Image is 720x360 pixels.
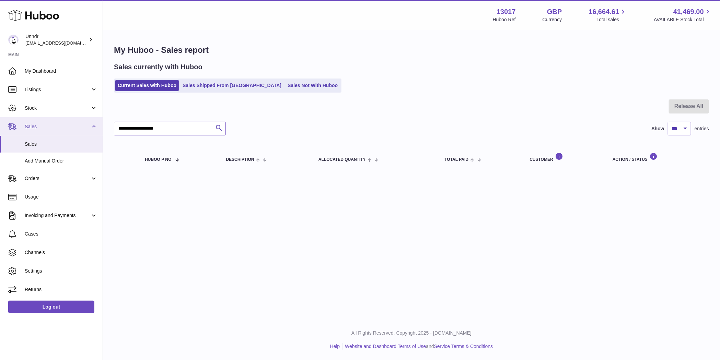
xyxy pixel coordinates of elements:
[25,86,90,93] span: Listings
[493,16,516,23] div: Huboo Ref
[25,212,90,219] span: Invoicing and Payments
[543,16,562,23] div: Currency
[547,7,562,16] strong: GBP
[226,157,254,162] span: Description
[180,80,284,91] a: Sales Shipped From [GEOGRAPHIC_DATA]
[596,16,627,23] span: Total sales
[25,268,97,274] span: Settings
[25,158,97,164] span: Add Manual Order
[25,123,90,130] span: Sales
[342,343,493,350] li: and
[445,157,469,162] span: Total paid
[673,7,704,16] span: 41,469.00
[589,7,627,23] a: 16,664.61 Total sales
[330,344,340,349] a: Help
[25,286,97,293] span: Returns
[114,62,202,72] h2: Sales currently with Huboo
[654,16,712,23] span: AVAILABLE Stock Total
[345,344,426,349] a: Website and Dashboard Terms of Use
[497,7,516,16] strong: 13017
[25,194,97,200] span: Usage
[695,125,709,132] span: entries
[25,249,97,256] span: Channels
[108,330,715,336] p: All Rights Reserved. Copyright 2025 - [DOMAIN_NAME]
[145,157,171,162] span: Huboo P no
[115,80,179,91] a: Current Sales with Huboo
[25,40,101,46] span: [EMAIL_ADDRESS][DOMAIN_NAME]
[318,157,366,162] span: ALLOCATED Quantity
[8,301,94,313] a: Log out
[25,105,90,111] span: Stock
[654,7,712,23] a: 41,469.00 AVAILABLE Stock Total
[114,45,709,56] h1: My Huboo - Sales report
[25,141,97,147] span: Sales
[589,7,619,16] span: 16,664.61
[652,125,664,132] label: Show
[25,231,97,237] span: Cases
[25,33,87,46] div: Unndr
[613,153,702,162] div: Action / Status
[8,35,19,45] img: sofiapanwar@gmail.com
[434,344,493,349] a: Service Terms & Conditions
[25,175,90,182] span: Orders
[530,153,599,162] div: Customer
[25,68,97,74] span: My Dashboard
[285,80,340,91] a: Sales Not With Huboo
